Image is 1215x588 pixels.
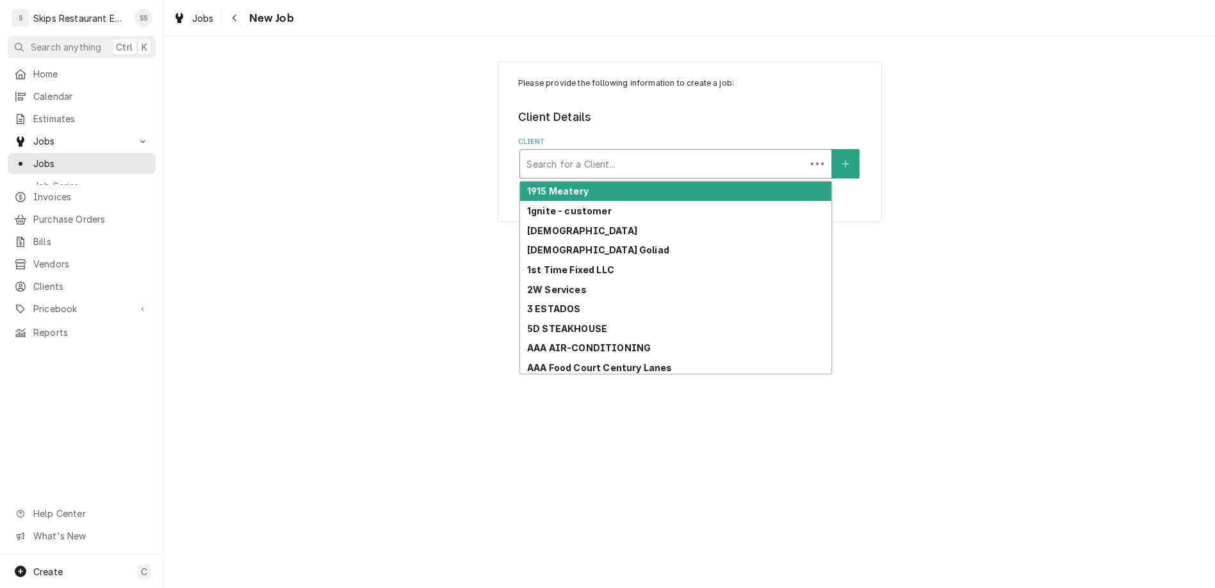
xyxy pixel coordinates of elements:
div: S [12,9,29,27]
span: Invoices [33,190,149,203]
span: What's New [33,529,148,543]
strong: [DEMOGRAPHIC_DATA] [527,225,637,236]
span: Help Center [33,507,148,520]
span: Jobs [33,157,149,170]
span: Jobs [33,134,130,148]
strong: 2W Services [527,284,587,295]
p: Please provide the following information to create a job: [518,77,861,89]
span: Create [33,566,63,577]
button: Navigate back [225,8,245,28]
a: Purchase Orders [8,209,156,230]
div: Job Create/Update Form [518,77,861,179]
a: Jobs [8,153,156,174]
div: Skips Restaurant Equipment [33,12,127,25]
span: Clients [33,280,149,293]
span: C [141,565,147,578]
span: K [142,40,147,54]
strong: AAA Food Court Century Lanes [527,362,672,373]
a: Go to Pricebook [8,298,156,319]
a: Calendar [8,86,156,107]
strong: 1gnite - customer [527,205,612,216]
a: Invoices [8,186,156,207]
button: Search anythingCtrlK [8,36,156,58]
span: Pricebook [33,302,130,315]
span: Ctrl [116,40,133,54]
a: Go to Jobs [8,131,156,152]
strong: 3 ESTADOS [527,303,580,314]
a: Vendors [8,253,156,274]
a: Jobs [168,8,219,29]
div: Shan Skipper's Avatar [135,9,152,27]
strong: [DEMOGRAPHIC_DATA] Goliad [527,244,669,255]
span: Home [33,67,149,81]
a: Estimates [8,108,156,129]
a: Go to What's New [8,525,156,546]
svg: Create New Client [842,159,849,168]
a: Go to Help Center [8,503,156,524]
label: Client [518,137,861,147]
span: Calendar [33,90,149,103]
span: Reports [33,326,149,339]
button: Create New Client [832,149,859,179]
span: Purchase Orders [33,212,149,226]
a: Home [8,63,156,84]
strong: 1915 Meatery [527,186,589,196]
span: Vendors [33,257,149,271]
div: SS [135,9,152,27]
div: Job Create/Update [498,61,882,222]
span: Jobs [192,12,214,25]
span: Estimates [33,112,149,125]
a: Clients [8,276,156,297]
a: Reports [8,322,156,343]
span: New Job [245,10,294,27]
span: Bills [33,235,149,248]
a: Job Series [8,175,156,196]
strong: AAA AIR-CONDITIONING [527,342,651,353]
span: Job Series [33,179,149,193]
legend: Client Details [518,109,861,125]
span: Search anything [31,40,101,54]
strong: 5D STEAKHOUSE [527,323,607,334]
a: Bills [8,231,156,252]
strong: 1st Time Fixed LLC [527,264,614,275]
div: Client [518,137,861,179]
